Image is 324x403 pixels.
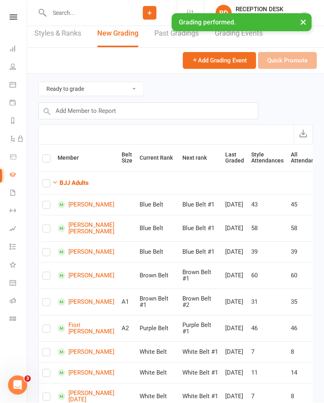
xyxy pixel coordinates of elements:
td: Blue Belt [136,194,179,215]
a: Reports [10,113,28,131]
td: White Belt #1 [179,342,222,363]
td: 43 [248,194,287,215]
td: Purple Belt #1 [179,315,222,342]
th: Select all [39,145,54,172]
span: 3 [24,376,31,382]
a: [PERSON_NAME] [PERSON_NAME] [58,222,114,235]
a: Calendar [10,77,28,95]
td: [DATE] [222,263,248,289]
td: White Belt [136,342,179,363]
td: Blue Belt [136,242,179,263]
th: Next rank [179,145,222,172]
td: Blue Belt #1 [179,242,222,263]
td: [DATE] [222,242,248,263]
td: 39 [248,242,287,263]
td: A1 [118,289,136,315]
td: 46 [248,315,287,342]
td: Brown Belt #2 [179,289,222,315]
button: × [296,14,310,31]
a: What's New [10,257,28,275]
button: Add Grading Event [183,52,256,69]
strong: BJJ Adults [60,180,89,187]
div: RD [216,5,232,21]
td: [DATE] [222,289,248,315]
a: Fiori [PERSON_NAME] [58,322,114,335]
a: Assessments [10,221,28,239]
th: Belt Size [118,145,136,172]
th: Member [54,145,118,172]
a: [PERSON_NAME] [58,249,114,256]
a: People [10,59,28,77]
td: [DATE] [222,363,248,383]
td: 60 [248,263,287,289]
td: Brown Belt #1 [136,289,179,315]
a: [PERSON_NAME] [58,369,114,377]
th: Current Rank [136,145,179,172]
a: [PERSON_NAME] [58,201,114,209]
td: Blue Belt #1 [179,194,222,215]
div: Grading performed. [172,14,312,32]
a: General attendance kiosk mode [10,275,28,293]
td: Brown Belt #1 [179,263,222,289]
iframe: Intercom live chat [8,376,27,395]
span: Add Grading Event [192,57,247,64]
a: Product Sales [10,149,28,167]
a: Roll call kiosk mode [10,293,28,311]
div: RECEPTION DESK [236,6,283,13]
input: Search... [47,8,122,19]
a: Class kiosk mode [10,311,28,329]
a: [PERSON_NAME] [58,272,114,280]
td: [DATE] [222,315,248,342]
td: Brown Belt [136,263,179,289]
a: [PERSON_NAME] [58,299,114,306]
td: 58 [248,215,287,242]
td: 31 [248,289,287,315]
div: Trinity BJJ Pty Ltd [236,13,283,20]
td: White Belt #1 [179,363,222,383]
th: Last Graded [222,145,248,172]
td: A2 [118,315,136,342]
td: [DATE] [222,194,248,215]
a: [PERSON_NAME] [58,349,114,356]
a: Payments [10,95,28,113]
td: 11 [248,363,287,383]
td: Purple Belt [136,315,179,342]
th: Style Attendances [248,145,287,172]
td: [DATE] [222,342,248,363]
td: White Belt [136,363,179,383]
input: Add Member to Report [38,103,258,120]
button: BJJ Adults [52,178,89,188]
td: [DATE] [222,215,248,242]
td: Blue Belt [136,215,179,242]
a: Dashboard [10,41,28,59]
td: 7 [248,342,287,363]
td: Blue Belt #1 [179,215,222,242]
